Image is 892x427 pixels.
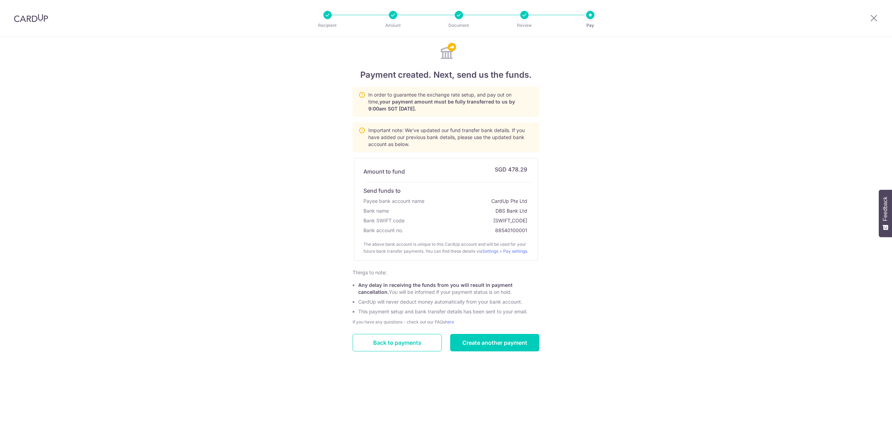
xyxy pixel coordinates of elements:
div: [SWIFT_CODE] [493,216,529,226]
div: Send funds to [363,185,402,196]
p: Pay [564,22,616,29]
div: Bank account no. [363,226,405,235]
li: CardUp will never deduct money automatically from your bank account. [358,298,539,305]
span: Feedback [882,197,889,221]
li: You will be informed if your payment status is on hold. [358,282,539,296]
img: CardUp [14,14,48,22]
a: Back to payments [353,334,442,351]
a: Create another payment [450,334,539,351]
div: 88540100001 [495,226,529,235]
a: Settings > Pay settings [482,249,527,254]
p: Amount [367,22,419,29]
div: SGD 478.29 [495,164,529,179]
span: Any delay in receiving the funds from you will result in payment cancellation. [358,282,513,295]
div: CardUp Pte Ltd [491,196,529,206]
p: Review [499,22,550,29]
h4: Payment created. Next, send us the funds. [353,69,539,81]
button: Feedback - Show survey [879,190,892,237]
h4: Amount to fund [363,167,405,176]
div: The above bank account is unique to this CardUp account and will be used for your future bank tra... [360,235,532,255]
div: Payee bank account name [363,196,426,206]
p: Recipient [302,22,353,29]
li: This payment setup and bank transfer details has been sent to your email. [358,308,539,315]
p: In order to guarantee the exchange rate setup, and pay out on time, [368,91,533,112]
div: If you have any questions - check out our FAQs [353,319,539,326]
div: Bank SWIFT code [363,216,406,226]
p: Important note: We've updated our fund transfer bank details. If you have added our previous bank... [368,127,533,148]
div: Things to note: [353,269,539,276]
p: Document [433,22,485,29]
div: Bank name [363,206,390,216]
span: your payment amount must be fully transferred to us by 9:00am SGT [DATE]. [368,99,515,112]
div: DBS Bank Ltd [495,206,529,216]
a: here [445,319,454,325]
iframe: Opens a widget where you can find more information [847,406,885,424]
